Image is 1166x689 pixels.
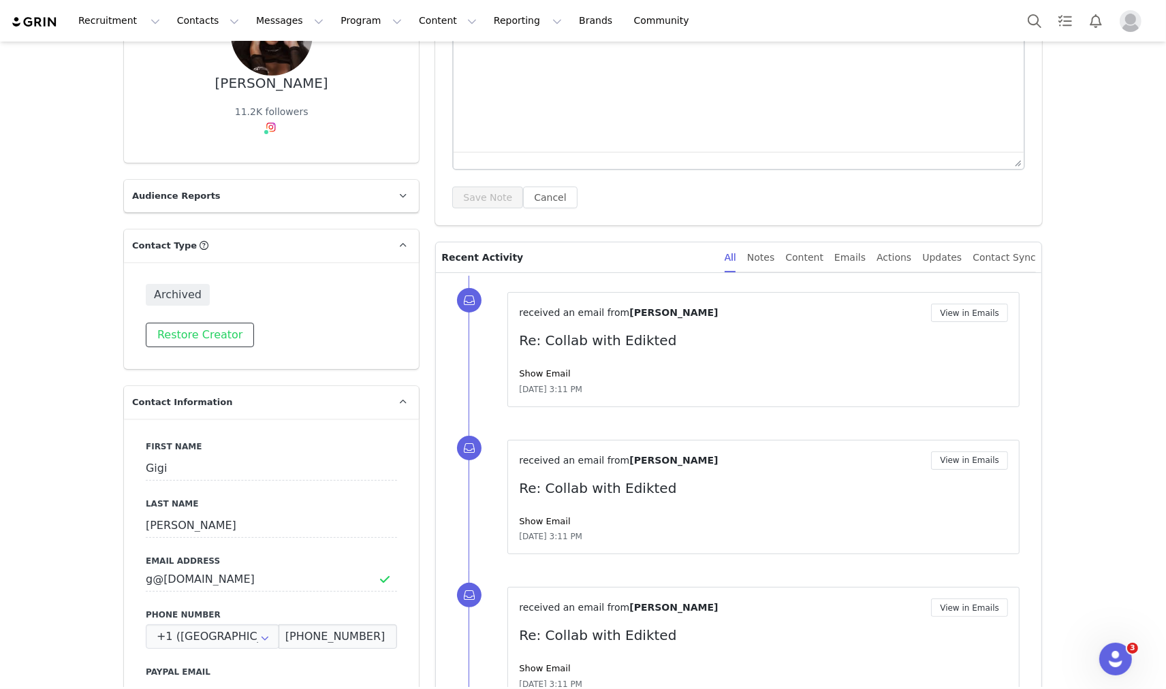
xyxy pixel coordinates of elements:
[1081,5,1111,36] button: Notifications
[332,5,410,36] button: Program
[146,284,210,306] span: Archived
[519,330,1008,351] p: Re: Collab with Edikted
[146,555,397,567] label: Email Address
[1099,643,1132,675] iframe: Intercom live chat
[146,624,279,649] input: Country
[266,122,277,133] img: instagram.svg
[519,478,1008,498] p: Re: Collab with Edikted
[248,5,332,36] button: Messages
[279,624,397,649] input: (XXX) XXX-XXXX
[629,307,718,318] span: [PERSON_NAME]
[146,624,279,649] div: United States
[1120,10,1141,32] img: placeholder-profile.jpg
[1009,153,1024,169] div: Press the Up and Down arrow keys to resize the editor.
[1050,5,1080,36] a: Tasks
[169,5,247,36] button: Contacts
[146,498,397,510] label: Last Name
[519,625,1008,645] p: Re: Collab with Edikted
[629,602,718,613] span: [PERSON_NAME]
[931,304,1008,322] button: View in Emails
[931,598,1008,617] button: View in Emails
[70,5,168,36] button: Recruitment
[215,76,328,91] div: [PERSON_NAME]
[519,516,570,526] a: Show Email
[146,323,254,347] button: Restore Creator
[452,187,523,208] button: Save Note
[519,455,629,466] span: received an email from
[132,396,232,409] span: Contact Information
[877,242,911,273] div: Actions
[519,530,582,543] span: [DATE] 3:11 PM
[146,666,397,678] label: Paypal Email
[931,451,1008,470] button: View in Emails
[519,307,629,318] span: received an email from
[747,242,774,273] div: Notes
[725,242,736,273] div: All
[235,105,309,119] div: 11.2K followers
[146,567,397,592] input: Email Address
[146,609,397,621] label: Phone Number
[626,5,704,36] a: Community
[1020,5,1050,36] button: Search
[973,242,1036,273] div: Contact Sync
[519,602,629,613] span: received an email from
[785,242,823,273] div: Content
[411,5,485,36] button: Content
[1127,643,1138,654] span: 3
[486,5,570,36] button: Reporting
[441,242,713,272] p: Recent Activity
[519,383,582,396] span: [DATE] 3:11 PM
[132,239,197,253] span: Contact Type
[922,242,962,273] div: Updates
[519,663,570,673] a: Show Email
[146,440,397,453] label: First Name
[454,33,1024,152] iframe: Rich Text Area
[11,16,59,29] img: grin logo
[132,189,221,203] span: Audience Reports
[519,368,570,379] a: Show Email
[1112,10,1155,32] button: Profile
[629,455,718,466] span: [PERSON_NAME]
[571,5,625,36] a: Brands
[523,187,577,208] button: Cancel
[834,242,866,273] div: Emails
